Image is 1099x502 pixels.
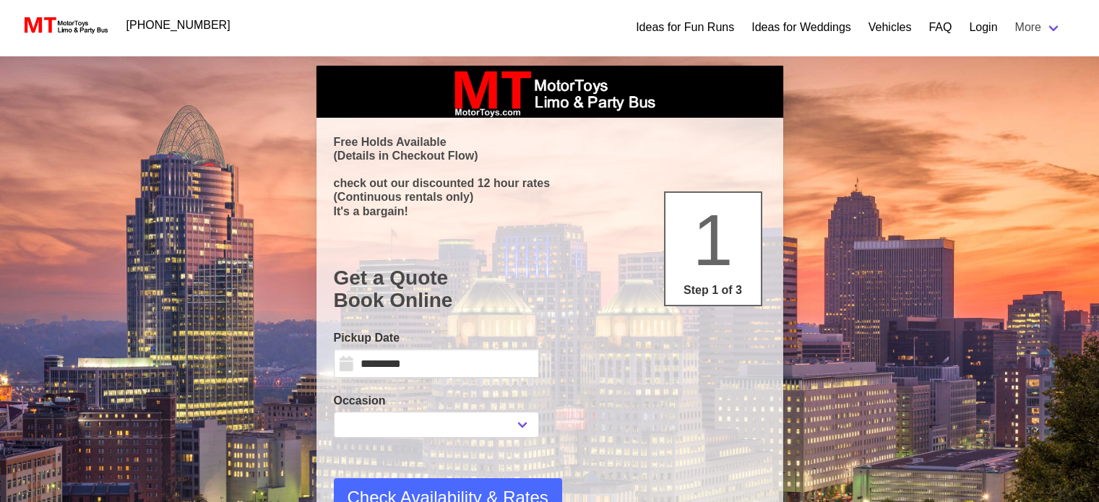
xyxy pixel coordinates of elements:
[334,176,766,190] p: check out our discounted 12 hour rates
[751,19,851,36] a: Ideas for Weddings
[636,19,734,36] a: Ideas for Fun Runs
[869,19,912,36] a: Vehicles
[334,135,766,149] p: Free Holds Available
[334,149,766,163] p: (Details in Checkout Flow)
[928,19,952,36] a: FAQ
[1007,13,1070,42] a: More
[334,392,539,410] label: Occasion
[693,199,733,280] span: 1
[334,190,766,204] p: (Continuous rentals only)
[671,282,755,299] p: Step 1 of 3
[334,329,539,347] label: Pickup Date
[334,204,766,218] p: It's a bargain!
[969,19,997,36] a: Login
[334,267,766,312] h1: Get a Quote Book Online
[118,11,239,40] a: [PHONE_NUMBER]
[441,66,658,118] img: box_logo_brand.jpeg
[20,15,109,35] img: MotorToys Logo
